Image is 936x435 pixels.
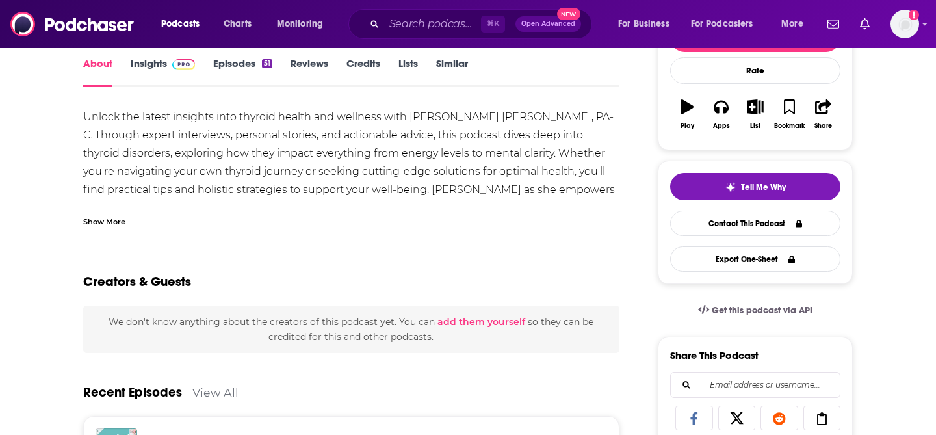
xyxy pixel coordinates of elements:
span: For Podcasters [691,15,753,33]
img: User Profile [890,10,919,38]
img: Podchaser Pro [172,59,195,70]
button: Share [807,91,840,138]
a: Contact This Podcast [670,211,840,236]
a: Show notifications dropdown [855,13,875,35]
button: Export One-Sheet [670,246,840,272]
a: Show notifications dropdown [822,13,844,35]
button: Apps [704,91,738,138]
span: Monitoring [277,15,323,33]
div: Bookmark [774,122,805,130]
button: open menu [682,14,772,34]
span: For Business [618,15,669,33]
span: Tell Me Why [741,182,786,192]
a: InsightsPodchaser Pro [131,57,195,87]
a: Copy Link [803,406,841,430]
button: open menu [152,14,216,34]
button: open menu [268,14,340,34]
div: Search podcasts, credits, & more... [361,9,604,39]
div: Share [814,122,832,130]
a: Share on X/Twitter [718,406,756,430]
div: Search followers [670,372,840,398]
span: Podcasts [161,15,200,33]
span: More [781,15,803,33]
div: Rate [670,57,840,84]
button: Play [670,91,704,138]
span: Logged in as AutumnKatie [890,10,919,38]
div: List [750,122,760,130]
button: add them yourself [437,317,525,327]
button: tell me why sparkleTell Me Why [670,173,840,200]
button: Show profile menu [890,10,919,38]
div: Apps [713,122,730,130]
a: Charts [215,14,259,34]
button: open menu [772,14,820,34]
span: Charts [224,15,252,33]
a: Reviews [291,57,328,87]
img: tell me why sparkle [725,182,736,192]
button: open menu [609,14,686,34]
button: Open AdvancedNew [515,16,581,32]
a: View All [192,386,239,399]
input: Search podcasts, credits, & more... [384,14,481,34]
a: Lists [398,57,418,87]
a: About [83,57,112,87]
a: Episodes51 [213,57,272,87]
a: Share on Reddit [760,406,798,430]
div: Play [681,122,694,130]
div: Unlock the latest insights into thyroid health and wellness with [PERSON_NAME] [PERSON_NAME], PA-... [83,108,619,217]
button: Bookmark [772,91,806,138]
span: New [557,8,580,20]
h3: Share This Podcast [670,349,759,362]
span: We don't know anything about the creators of this podcast yet . You can so they can be credited f... [109,316,593,342]
a: Recent Episodes [83,384,182,401]
span: Open Advanced [521,21,575,27]
svg: Add a profile image [909,10,919,20]
h2: Creators & Guests [83,274,191,290]
span: ⌘ K [481,16,505,33]
a: Share on Facebook [675,406,713,430]
button: List [738,91,772,138]
div: 51 [262,59,272,68]
input: Email address or username... [681,373,829,397]
img: Podchaser - Follow, Share and Rate Podcasts [10,12,135,36]
span: Get this podcast via API [712,305,812,316]
a: Credits [346,57,380,87]
a: Get this podcast via API [688,295,823,326]
a: Similar [436,57,468,87]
